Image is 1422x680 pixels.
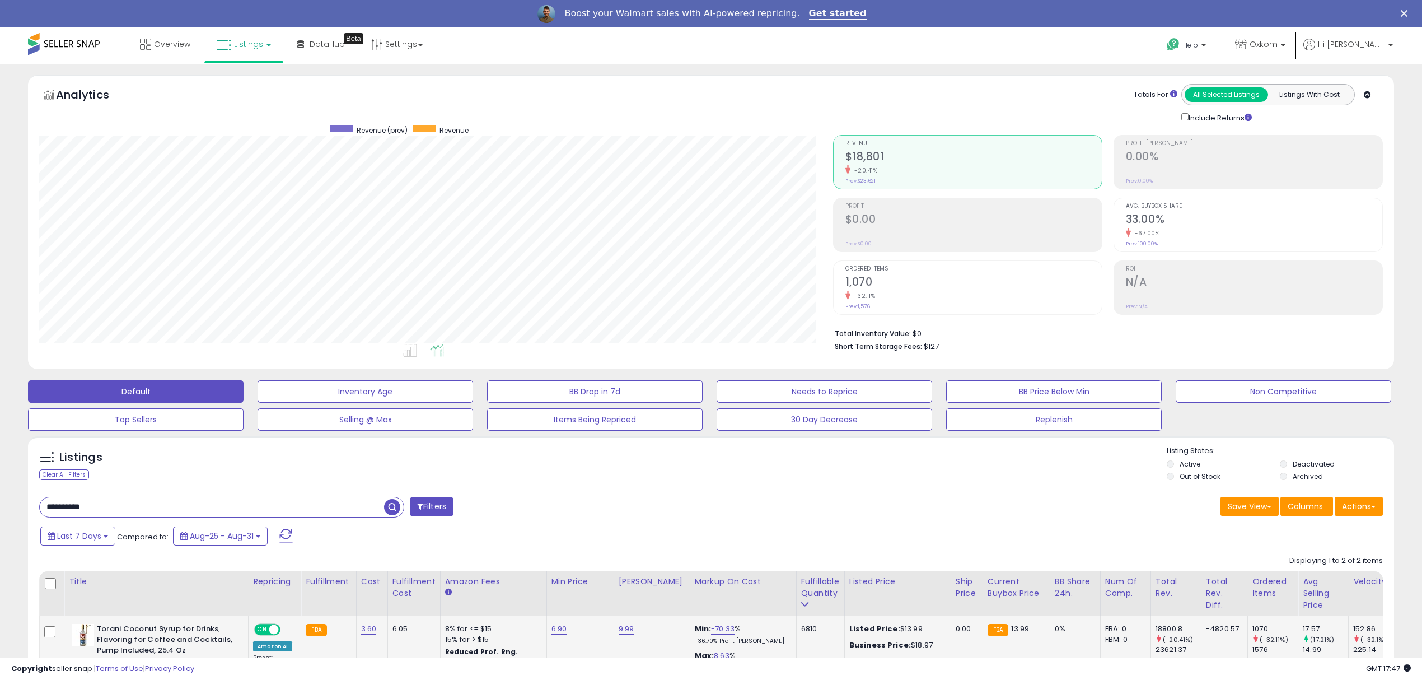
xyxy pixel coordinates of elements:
[845,178,876,184] small: Prev: $23,621
[1310,635,1334,644] small: (17.21%)
[1206,624,1239,634] div: -4820.57
[208,27,279,61] a: Listings
[1289,556,1383,566] div: Displaying 1 to 2 of 2 items
[717,380,932,403] button: Needs to Reprice
[117,532,169,542] span: Compared to:
[564,8,799,19] div: Boost your Walmart sales with AI-powered repricing.
[845,213,1102,228] h2: $0.00
[1252,645,1298,655] div: 1576
[956,624,974,634] div: 0.00
[234,39,263,50] span: Listings
[258,408,473,431] button: Selling @ Max
[1260,635,1288,644] small: (-32.11%)
[845,240,872,247] small: Prev: $0.00
[946,380,1162,403] button: BB Price Below Min
[849,624,942,634] div: $13.99
[59,450,102,465] h5: Listings
[1353,645,1398,655] div: 225.14
[1126,141,1382,147] span: Profit [PERSON_NAME]
[695,576,792,588] div: Markup on Cost
[849,623,900,634] b: Listed Price:
[1366,663,1411,674] span: 2025-09-12 17:47 GMT
[1180,472,1220,481] label: Out of Stock
[310,39,345,50] span: DataHub
[72,624,94,646] img: 41S2LJfMbNL._SL40_.jpg
[835,329,911,338] b: Total Inventory Value:
[69,576,244,588] div: Title
[988,624,1008,636] small: FBA
[1156,624,1201,634] div: 18800.8
[711,623,735,635] a: -70.33
[445,624,538,634] div: 8% for <= $15
[1288,501,1323,512] span: Columns
[145,663,194,674] a: Privacy Policy
[1167,446,1394,457] p: Listing States:
[1267,87,1351,102] button: Listings With Cost
[695,624,788,645] div: %
[1011,623,1029,634] span: 13.99
[1156,645,1201,655] div: 23621.37
[392,576,436,599] div: Fulfillment Cost
[1105,635,1142,645] div: FBM: 0
[849,640,911,650] b: Business Price:
[56,87,131,105] h5: Analytics
[849,640,942,650] div: $18.97
[845,141,1102,147] span: Revenue
[695,623,712,634] b: Min:
[357,125,408,135] span: Revenue (prev)
[1126,303,1148,310] small: Prev: N/A
[924,341,939,352] span: $127
[1360,635,1386,644] small: (-32.1%)
[1126,276,1382,291] h2: N/A
[1180,459,1200,469] label: Active
[1293,459,1335,469] label: Deactivated
[97,624,233,658] b: Torani Coconut Syrup for Drinks, Flavoring for Coffee and Cocktails, Pump Included, 25.4 Oz
[11,663,52,674] strong: Copyright
[1185,87,1268,102] button: All Selected Listings
[1303,576,1344,611] div: Avg Selling Price
[306,624,326,636] small: FBA
[392,624,432,634] div: 6.05
[445,635,538,645] div: 15% for > $15
[445,588,452,598] small: Amazon Fees.
[850,292,876,300] small: -32.11%
[1303,645,1348,655] div: 14.99
[1303,39,1393,64] a: Hi [PERSON_NAME]
[1220,497,1279,516] button: Save View
[1176,380,1391,403] button: Non Competitive
[717,408,932,431] button: 30 Day Decrease
[306,576,351,588] div: Fulfillment
[1158,29,1217,64] a: Help
[537,5,555,23] img: Profile image for Adrian
[1131,229,1160,237] small: -67.00%
[801,576,840,599] div: Fulfillable Quantity
[289,27,353,61] a: DataHub
[1055,624,1092,634] div: 0%
[154,39,190,50] span: Overview
[28,380,244,403] button: Default
[1126,203,1382,209] span: Avg. Buybox Share
[1163,635,1193,644] small: (-20.41%)
[1227,27,1294,64] a: Oxkom
[1173,111,1265,124] div: Include Returns
[845,203,1102,209] span: Profit
[28,408,244,431] button: Top Sellers
[690,571,796,616] th: The percentage added to the cost of goods (COGS) that forms the calculator for Min & Max prices.
[1353,576,1394,588] div: Velocity
[57,530,101,542] span: Last 7 Days
[173,527,268,546] button: Aug-25 - Aug-31
[363,27,431,61] a: Settings
[11,664,194,674] div: seller snap | |
[96,663,143,674] a: Terms of Use
[1335,497,1383,516] button: Actions
[1156,576,1196,599] div: Total Rev.
[1126,266,1382,272] span: ROI
[1105,576,1146,599] div: Num of Comp.
[845,276,1102,291] h2: 1,070
[1055,576,1096,599] div: BB Share 24h.
[344,33,363,44] div: Tooltip anchor
[849,576,946,588] div: Listed Price
[39,469,89,480] div: Clear All Filters
[835,342,922,351] b: Short Term Storage Fees:
[845,303,870,310] small: Prev: 1,576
